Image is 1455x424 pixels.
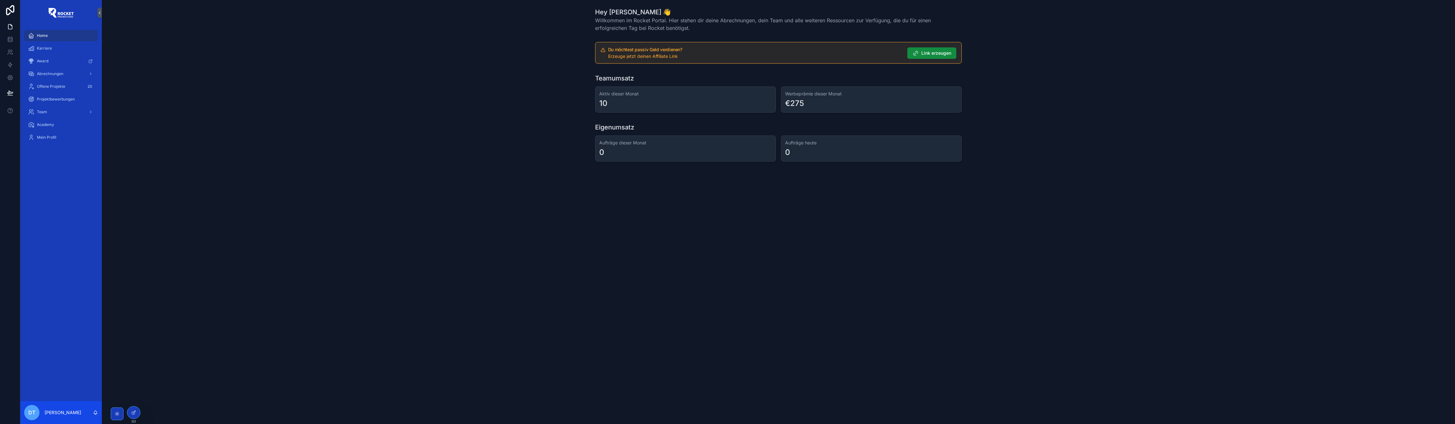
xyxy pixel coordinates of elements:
span: DT [28,409,35,416]
a: Karriere [24,43,98,54]
span: Karriere [37,46,52,51]
h5: Du möchtest passiv Geld verdienen? [608,47,902,52]
h3: Aktiv dieser Monat [599,91,772,97]
div: Erzeuge jetzt deinen Affiliate Link [608,53,902,59]
h1: Eigenumsatz [595,123,634,132]
h1: Teamumsatz [595,74,634,83]
a: Abrechnungen [24,68,98,80]
p: [PERSON_NAME] [45,409,81,416]
span: Offene Projekte [37,84,65,89]
div: €275 [785,98,804,108]
a: Projektbewerbungen [24,94,98,105]
h3: Aufträge dieser Monat [599,140,772,146]
a: Home [24,30,98,41]
h3: Aufträge heute [785,140,958,146]
h3: Werbeprämie dieser Monat [785,91,958,97]
a: Team [24,106,98,118]
span: Team [37,109,47,115]
h1: Hey [PERSON_NAME] 👋 [595,8,962,17]
span: Abrechnungen [37,71,63,76]
span: Academy [37,122,54,127]
span: Link erzeugen [921,50,951,56]
button: Link erzeugen [907,47,956,59]
span: Home [37,33,48,38]
span: Award [37,59,48,64]
a: Mein Profil [24,132,98,143]
div: 10 [599,98,608,108]
a: Award [24,55,98,67]
a: Academy [24,119,98,130]
a: Offene Projekte20 [24,81,98,92]
div: 0 [599,147,604,157]
span: Willkommen im Rocket Portal. Hier stehen dir deine Abrechnungen, dein Team und alle weiteren Ress... [595,17,962,32]
div: scrollable content [20,25,102,151]
div: 20 [86,83,94,90]
span: Projektbewerbungen [37,97,75,102]
img: App logo [48,8,74,18]
div: 0 [785,147,790,157]
span: Mein Profil [37,135,56,140]
span: Erzeuge jetzt deinen Affiliate Link [608,53,678,59]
